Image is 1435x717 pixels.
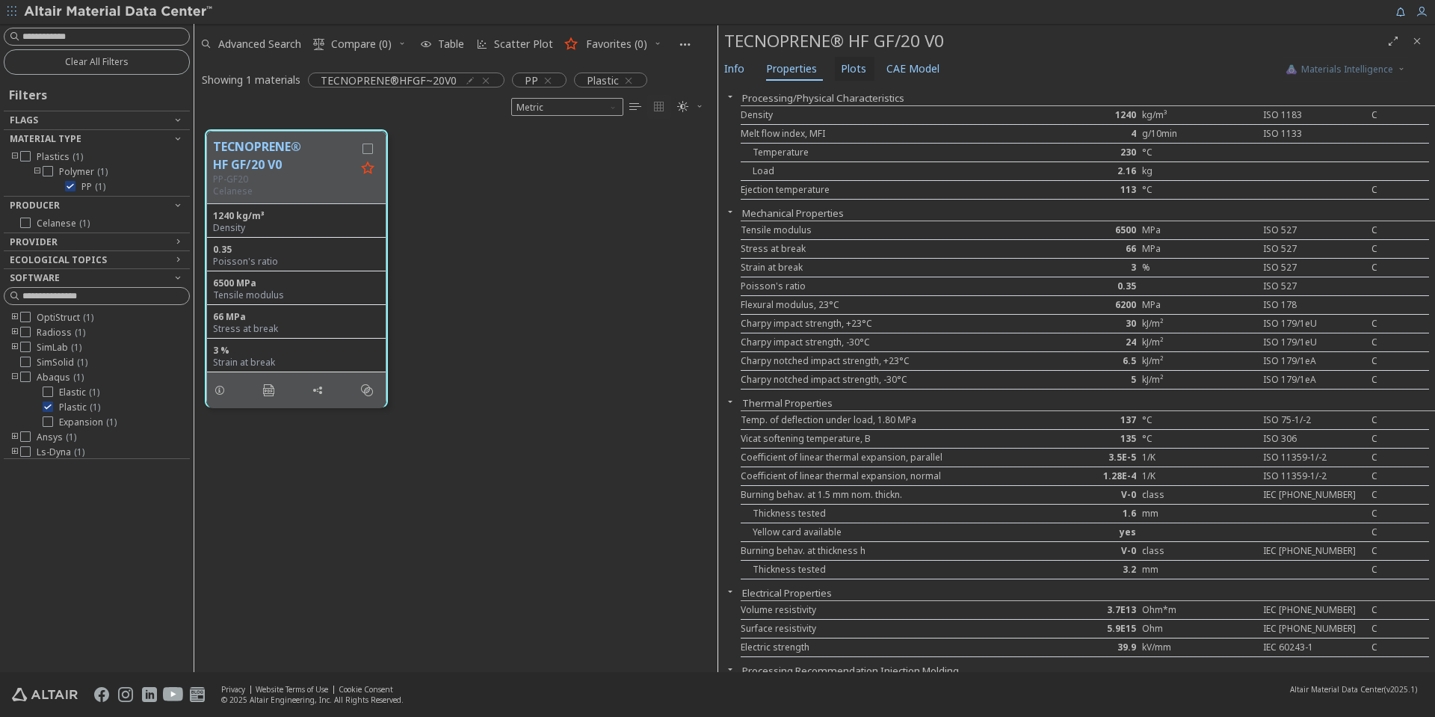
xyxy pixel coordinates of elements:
[263,384,275,396] i: 
[1371,564,1429,576] div: C
[1371,508,1429,520] div: C
[213,357,380,369] div: Strain at break
[511,98,623,116] span: Metric
[1371,433,1429,445] div: C
[741,262,1028,274] div: Strain at break
[741,470,1028,482] div: Coefficient of linear thermal expansion, normal
[74,446,84,458] span: ( 1 )
[213,311,380,323] div: 66 MPa
[741,452,1028,464] div: Coefficient of linear thermal expansion, parallel
[1028,109,1143,121] div: 1240
[10,271,60,284] span: Software
[106,416,117,428] span: ( 1 )
[89,386,99,398] span: ( 1 )
[331,39,392,49] span: Compare (0)
[1028,318,1143,330] div: 30
[1028,147,1143,159] div: 230
[1028,165,1143,177] div: 2.16
[741,433,1028,445] div: Vicat softening temperature, B
[37,431,76,443] span: Ansys
[766,57,817,81] span: Properties
[37,372,84,384] span: Abaqus
[4,197,190,215] button: Producer
[305,375,336,405] button: Share
[10,151,20,163] i: toogle group
[742,91,904,105] button: Processing/Physical Characteristics
[10,372,20,384] i: toogle group
[65,56,129,68] span: Clear All Filters
[886,57,939,81] span: CAE Model
[339,684,393,695] a: Cookie Consent
[361,384,373,396] i: 
[4,75,55,111] div: Filters
[1257,489,1372,501] div: IEC [PHONE_NUMBER]
[1257,414,1372,426] div: ISO 75-1/-2
[71,341,81,354] span: ( 1 )
[623,95,647,119] button: Table View
[1028,623,1143,635] div: 5.9E15
[66,431,76,443] span: ( 1 )
[741,243,1028,255] div: Stress at break
[1257,128,1372,140] div: ISO 1133
[202,73,300,87] div: Showing 1 materials
[59,166,108,178] span: Polymer
[1257,452,1372,464] div: ISO 11359-1/-2
[213,289,380,301] div: Tensile modulus
[194,119,717,672] div: grid
[1142,508,1257,520] div: mm
[741,318,1028,330] div: Charpy impact strength, +23°C
[97,165,108,178] span: ( 1 )
[213,277,380,289] div: 6500 MPa
[511,98,623,116] div: Unit System
[1257,470,1372,482] div: ISO 11359-1/-2
[1028,128,1143,140] div: 4
[1142,433,1257,445] div: °C
[1142,147,1257,159] div: °C
[1371,604,1429,616] div: C
[718,396,742,407] button: Close
[1028,414,1143,426] div: 137
[37,218,90,230] span: Celanese
[4,130,190,148] button: Material Type
[1142,414,1257,426] div: °C
[1142,452,1257,464] div: 1/K
[1142,262,1257,274] div: %
[741,489,1028,501] div: Burning behav. at 1.5 mm nom. thickn.
[741,623,1028,635] div: Surface resistivity
[1142,336,1257,348] div: kJ/m²
[1028,641,1143,653] div: 39.9
[1257,224,1372,236] div: ISO 527
[741,280,1028,292] div: Poisson's ratio
[256,375,288,405] button: PDF Download
[83,311,93,324] span: ( 1 )
[1028,299,1143,311] div: 6200
[741,164,774,177] span: Load
[741,355,1028,367] div: Charpy notched impact strength, +23°C
[4,111,190,129] button: Flags
[1028,433,1143,445] div: 135
[213,244,380,256] div: 0.35
[1301,64,1393,76] span: Materials Intelligence
[677,101,689,113] i: 
[1381,29,1405,53] button: Full Screen
[1271,57,1420,82] button: AI CopilotMaterials Intelligence
[1290,684,1417,695] div: (v2025.1)
[1028,280,1143,292] div: 0.35
[1028,452,1143,464] div: 3.5E-5
[1142,604,1257,616] div: Ohm*m
[1028,184,1143,196] div: 113
[1142,165,1257,177] div: kg
[742,586,832,600] button: Electrical Properties
[647,95,671,119] button: Tile View
[321,73,457,87] span: TECNOPRENE®HFGF~20V0
[1371,262,1429,274] div: C
[10,199,60,212] span: Producer
[10,342,20,354] i: toogle group
[742,664,959,677] button: Processing Recommendation Injection Molding
[718,663,742,675] button: Close
[741,414,1028,426] div: Temp. of deflection under load, 1.80 MPa
[1371,355,1429,367] div: C
[1371,336,1429,348] div: C
[1142,299,1257,311] div: MPa
[1142,243,1257,255] div: MPa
